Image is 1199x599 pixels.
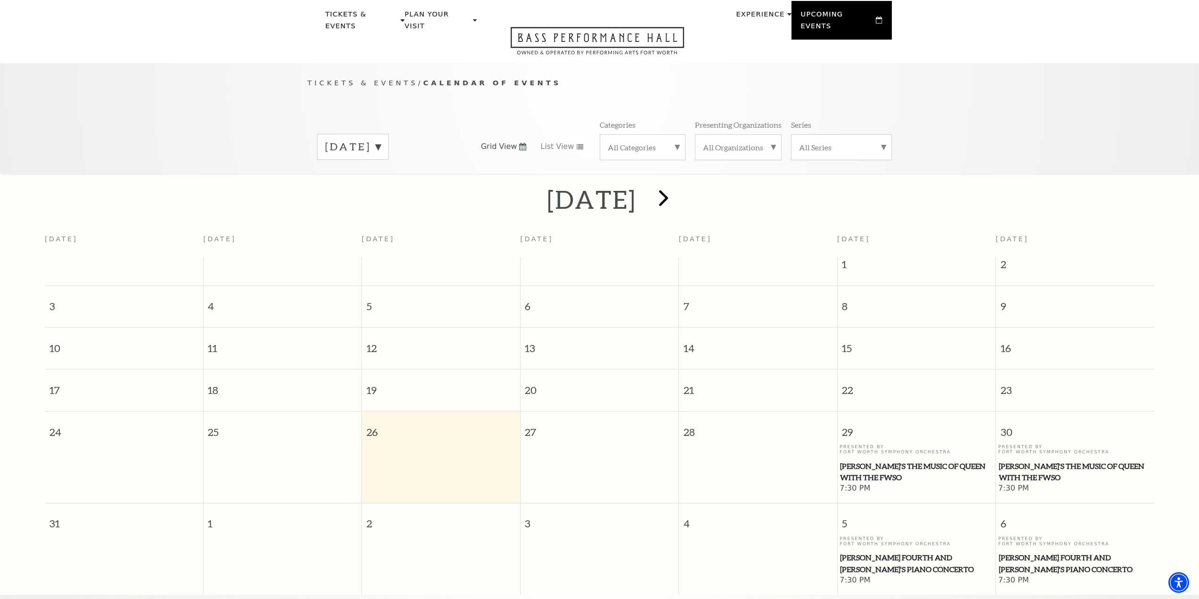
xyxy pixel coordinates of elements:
[679,328,837,360] span: 14
[521,328,678,360] span: 13
[838,286,995,319] span: 8
[996,328,1154,360] span: 16
[45,369,203,402] span: 17
[801,8,874,37] p: Upcoming Events
[203,230,361,257] th: [DATE]
[996,257,1154,276] span: 2
[838,503,995,536] span: 5
[521,411,678,444] span: 27
[45,230,203,257] th: [DATE]
[799,142,884,152] label: All Series
[608,142,677,152] label: All Categories
[1168,572,1189,593] div: Accessibility Menu
[840,460,993,484] span: [PERSON_NAME]'s The Music of Queen with the FWSO
[996,411,1154,444] span: 30
[521,286,678,319] span: 6
[695,120,782,130] p: Presenting Organizations
[999,460,1151,484] span: [PERSON_NAME]'s The Music of Queen with the FWSO
[998,484,1152,494] span: 7:30 PM
[481,141,517,152] span: Grid View
[362,230,520,257] th: [DATE]
[996,286,1154,319] span: 9
[325,139,381,154] label: [DATE]
[326,8,399,37] p: Tickets & Events
[838,328,995,360] span: 15
[679,286,837,319] span: 7
[996,235,1029,243] span: [DATE]
[703,142,774,152] label: All Organizations
[45,286,203,319] span: 3
[362,369,520,402] span: 19
[838,411,995,444] span: 29
[837,235,870,243] span: [DATE]
[840,552,993,575] span: [PERSON_NAME] Fourth and [PERSON_NAME]'s Piano Concerto
[521,369,678,402] span: 20
[45,411,203,444] span: 24
[204,503,361,536] span: 1
[996,369,1154,402] span: 23
[791,120,811,130] p: Series
[204,328,361,360] span: 11
[736,8,784,25] p: Experience
[540,141,574,152] span: List View
[838,257,995,276] span: 1
[840,536,993,547] p: Presented By Fort Worth Symphony Orchestra
[998,536,1152,547] p: Presented By Fort Worth Symphony Orchestra
[679,411,837,444] span: 28
[645,183,679,216] button: next
[840,575,993,586] span: 7:30 PM
[998,444,1152,455] p: Presented By Fort Worth Symphony Orchestra
[362,286,520,319] span: 5
[999,552,1151,575] span: [PERSON_NAME] Fourth and [PERSON_NAME]'s Piano Concerto
[679,369,837,402] span: 21
[405,8,471,37] p: Plan Your Visit
[308,79,418,87] span: Tickets & Events
[547,184,636,214] h2: [DATE]
[362,503,520,536] span: 2
[679,503,837,536] span: 4
[308,77,892,89] p: /
[521,503,678,536] span: 3
[45,328,203,360] span: 10
[520,230,678,257] th: [DATE]
[838,369,995,402] span: 22
[362,411,520,444] span: 26
[477,27,718,63] a: Open this option
[600,120,636,130] p: Categories
[423,79,561,87] span: Calendar of Events
[996,503,1154,536] span: 6
[679,230,837,257] th: [DATE]
[45,503,203,536] span: 31
[204,286,361,319] span: 4
[998,575,1152,586] span: 7:30 PM
[840,484,993,494] span: 7:30 PM
[204,369,361,402] span: 18
[840,444,993,455] p: Presented By Fort Worth Symphony Orchestra
[362,328,520,360] span: 12
[204,411,361,444] span: 25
